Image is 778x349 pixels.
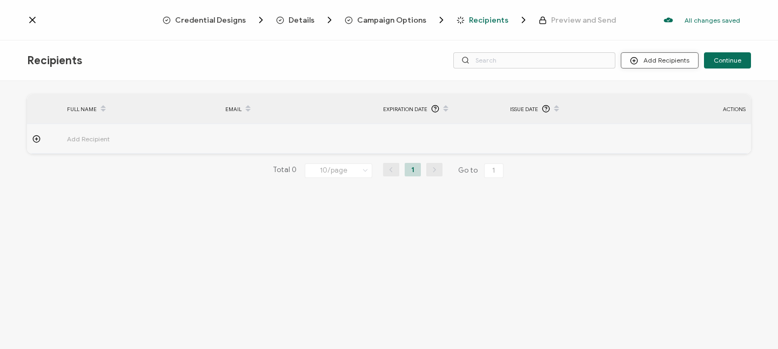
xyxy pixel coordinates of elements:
[469,16,508,24] span: Recipients
[457,15,529,25] span: Recipients
[220,100,378,118] div: EMAIL
[163,15,616,25] div: Breadcrumb
[648,103,751,115] div: ACTIONS
[289,16,314,24] span: Details
[175,16,246,24] span: Credential Designs
[405,163,421,176] li: 1
[685,16,740,24] p: All changes saved
[551,16,616,24] span: Preview and Send
[276,15,335,25] span: Details
[357,16,426,24] span: Campaign Options
[163,15,266,25] span: Credential Designs
[724,297,778,349] iframe: Chat Widget
[453,52,615,69] input: Search
[539,16,616,24] span: Preview and Send
[67,133,170,145] span: Add Recipient
[704,52,751,69] button: Continue
[27,54,82,67] span: Recipients
[273,163,297,178] span: Total 0
[510,103,538,115] span: Issue Date
[621,52,699,69] button: Add Recipients
[458,163,506,178] span: Go to
[383,103,427,115] span: Expiration Date
[305,163,372,178] input: Select
[62,100,220,118] div: FULL NAME
[345,15,447,25] span: Campaign Options
[714,57,741,64] span: Continue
